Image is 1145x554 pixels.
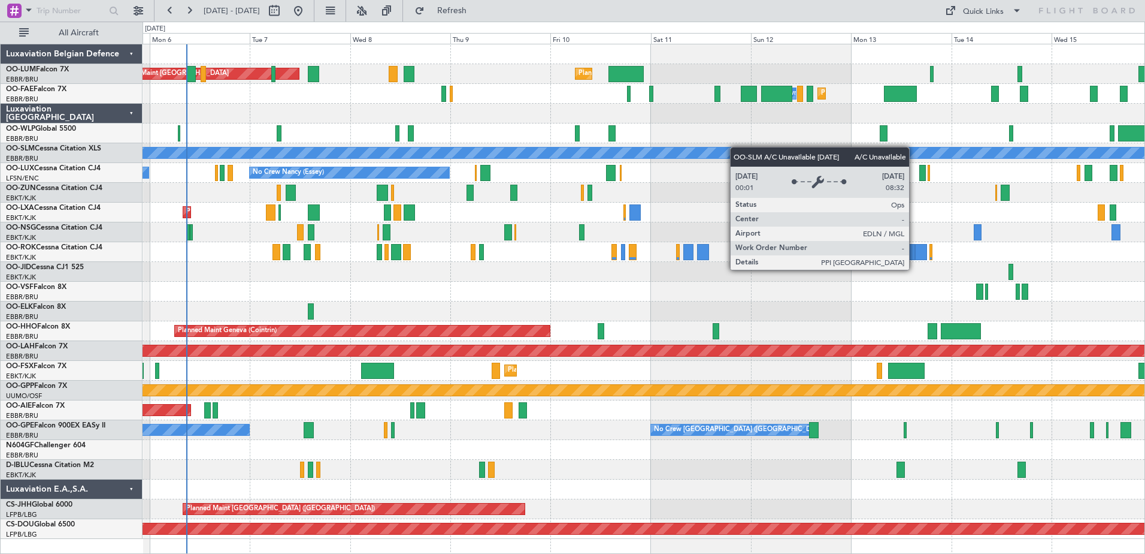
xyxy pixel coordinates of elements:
[6,422,105,429] a: OO-GPEFalcon 900EX EASy II
[6,323,70,330] a: OO-HHOFalcon 8X
[6,312,38,321] a: EBBR/BRU
[963,6,1004,18] div: Quick Links
[6,284,66,291] a: OO-VSFFalcon 8X
[13,23,130,43] button: All Aircraft
[6,145,35,152] span: OO-SLM
[6,244,102,251] a: OO-ROKCessna Citation CJ4
[250,33,350,44] div: Tue 7
[145,24,165,34] div: [DATE]
[6,165,101,172] a: OO-LUXCessna Citation CJ4
[6,383,34,390] span: OO-GPP
[6,204,34,212] span: OO-LXA
[550,33,650,44] div: Fri 10
[6,125,35,133] span: OO-WLP
[6,501,32,508] span: CS-JHH
[6,451,38,460] a: EBBR/BRU
[6,303,33,311] span: OO-ELK
[6,352,38,361] a: EBBR/BRU
[6,134,38,143] a: EBBR/BRU
[6,392,42,401] a: UUMO/OSF
[409,1,481,20] button: Refresh
[939,1,1028,20] button: Quick Links
[6,154,38,163] a: EBBR/BRU
[186,203,326,221] div: Planned Maint Kortrijk-[GEOGRAPHIC_DATA]
[186,500,375,518] div: Planned Maint [GEOGRAPHIC_DATA] ([GEOGRAPHIC_DATA])
[450,33,550,44] div: Thu 9
[952,33,1052,44] div: Tue 14
[6,363,66,370] a: OO-FSXFalcon 7X
[6,174,39,183] a: LFSN/ENC
[6,86,34,93] span: OO-FAE
[6,442,34,449] span: N604GF
[6,253,36,262] a: EBKT/KJK
[178,322,277,340] div: Planned Maint Geneva (Cointrin)
[6,264,31,271] span: OO-JID
[37,2,105,20] input: Trip Number
[253,164,324,182] div: No Crew Nancy (Essey)
[6,185,102,192] a: OO-ZUNCessna Citation CJ4
[6,363,34,370] span: OO-FSX
[6,185,36,192] span: OO-ZUN
[6,66,36,73] span: OO-LUM
[6,442,86,449] a: N604GFChallenger 604
[6,462,29,469] span: D-IBLU
[751,33,851,44] div: Sun 12
[508,362,647,380] div: Planned Maint Kortrijk-[GEOGRAPHIC_DATA]
[123,65,229,83] div: AOG Maint [GEOGRAPHIC_DATA]
[6,224,102,231] a: OO-NSGCessna Citation CJ4
[6,303,66,311] a: OO-ELKFalcon 8X
[6,431,38,440] a: EBBR/BRU
[6,402,65,410] a: OO-AIEFalcon 7X
[654,421,855,439] div: No Crew [GEOGRAPHIC_DATA] ([GEOGRAPHIC_DATA] National)
[6,471,36,480] a: EBKT/KJK
[6,145,101,152] a: OO-SLMCessna Citation XLS
[204,5,260,16] span: [DATE] - [DATE]
[6,86,66,93] a: OO-FAEFalcon 7X
[6,383,67,390] a: OO-GPPFalcon 7X
[6,273,36,282] a: EBKT/KJK
[350,33,450,44] div: Wed 8
[6,372,36,381] a: EBKT/KJK
[6,75,38,84] a: EBBR/BRU
[6,411,38,420] a: EBBR/BRU
[6,194,36,203] a: EBKT/KJK
[6,95,38,104] a: EBBR/BRU
[851,33,951,44] div: Mon 13
[6,510,37,519] a: LFPB/LBG
[31,29,126,37] span: All Aircraft
[6,66,69,73] a: OO-LUMFalcon 7X
[6,332,38,341] a: EBBR/BRU
[427,7,477,15] span: Refresh
[6,501,72,508] a: CS-JHHGlobal 6000
[6,264,84,271] a: OO-JIDCessna CJ1 525
[578,65,795,83] div: Planned Maint [GEOGRAPHIC_DATA] ([GEOGRAPHIC_DATA] National)
[6,422,34,429] span: OO-GPE
[6,462,94,469] a: D-IBLUCessna Citation M2
[6,244,36,251] span: OO-ROK
[6,213,36,222] a: EBKT/KJK
[6,521,34,528] span: CS-DOU
[651,33,751,44] div: Sat 11
[6,530,37,539] a: LFPB/LBG
[6,343,35,350] span: OO-LAH
[6,323,37,330] span: OO-HHO
[6,343,68,350] a: OO-LAHFalcon 7X
[6,521,75,528] a: CS-DOUGlobal 6500
[6,224,36,231] span: OO-NSG
[6,293,38,302] a: EBBR/BRU
[6,165,34,172] span: OO-LUX
[6,284,34,291] span: OO-VSF
[6,233,36,242] a: EBKT/KJK
[6,402,32,410] span: OO-AIE
[821,85,926,103] div: Planned Maint Melsbroek Air Base
[150,33,250,44] div: Mon 6
[6,125,76,133] a: OO-WLPGlobal 5500
[6,204,101,212] a: OO-LXACessna Citation CJ4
